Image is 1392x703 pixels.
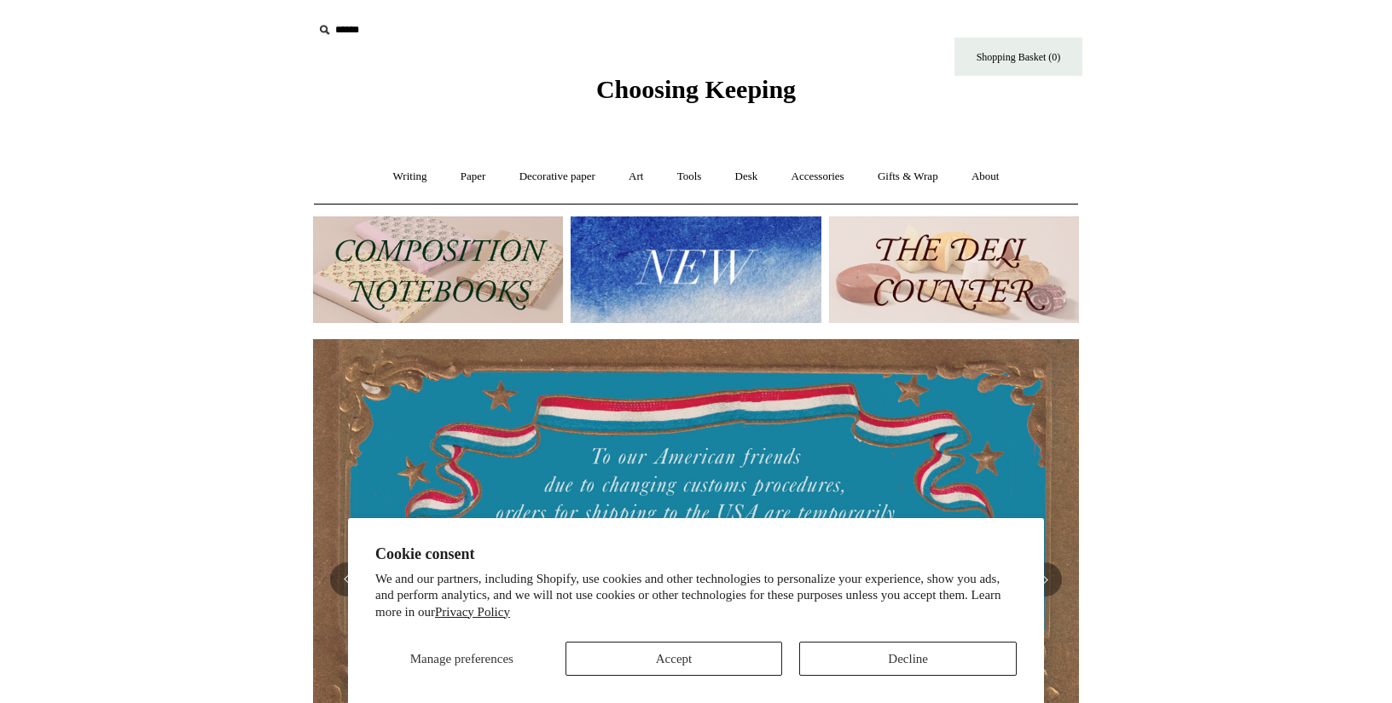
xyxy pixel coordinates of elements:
[613,154,658,199] a: Art
[445,154,502,199] a: Paper
[776,154,860,199] a: Accessories
[596,89,796,101] a: Choosing Keeping
[410,652,513,666] span: Manage preferences
[596,75,796,103] span: Choosing Keeping
[862,154,954,199] a: Gifts & Wrap
[956,154,1015,199] a: About
[378,154,443,199] a: Writing
[330,562,364,596] button: Previous
[799,642,1017,676] button: Decline
[375,545,1017,563] h2: Cookie consent
[571,216,821,323] img: New.jpg__PID:f73bdf93-380a-4a35-bcfe-7823039498e1
[662,154,717,199] a: Tools
[313,216,563,323] img: 202302 Composition ledgers.jpg__PID:69722ee6-fa44-49dd-a067-31375e5d54ec
[720,154,774,199] a: Desk
[565,642,783,676] button: Accept
[954,37,1082,76] a: Shopping Basket (0)
[375,571,1017,621] p: We and our partners, including Shopify, use cookies and other technologies to personalize your ex...
[1028,562,1062,596] button: Next
[504,154,611,199] a: Decorative paper
[829,216,1079,323] img: The Deli Counter
[375,642,548,676] button: Manage preferences
[435,605,510,619] a: Privacy Policy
